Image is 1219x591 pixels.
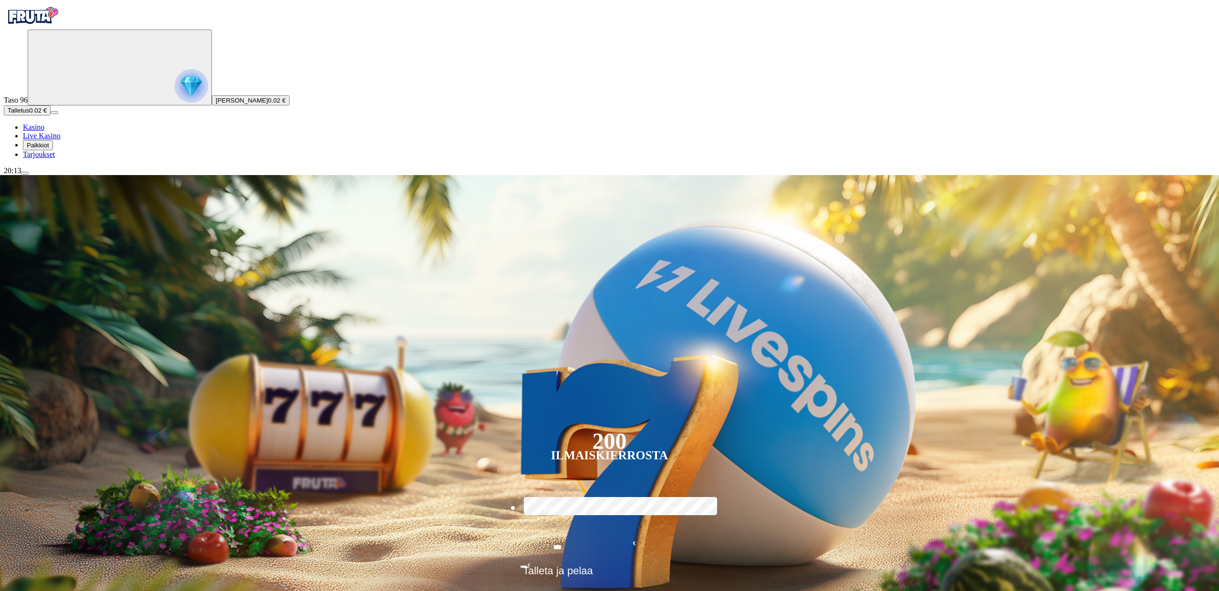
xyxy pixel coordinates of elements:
span: 0.02 € [268,97,286,104]
span: Taso 96 [4,96,28,104]
span: Talletus [8,107,29,114]
span: € [633,539,636,548]
img: Fruta [4,4,61,28]
span: 0.02 € [29,107,47,114]
label: €250 [644,496,698,523]
a: diamond iconKasino [23,123,44,131]
button: Talletusplus icon0.02 € [4,105,51,115]
nav: Primary [4,4,1215,159]
div: Ilmaiskierrosta [551,450,668,461]
span: Talleta ja pelaa [523,565,593,584]
img: reward progress [175,69,208,103]
span: Tarjoukset [23,150,55,158]
div: 200 [592,435,626,447]
span: Kasino [23,123,44,131]
a: poker-chip iconLive Kasino [23,132,61,140]
button: reward iconPalkkiot [23,140,53,150]
label: €50 [521,496,575,523]
button: menu [51,111,58,114]
button: menu [21,172,29,175]
button: reward progress [28,30,212,105]
span: 20:13 [4,166,21,175]
span: Live Kasino [23,132,61,140]
button: Talleta ja pelaa [520,564,699,584]
a: Fruta [4,21,61,29]
span: Palkkiot [27,142,49,149]
span: € [528,562,531,568]
a: gift-inverted iconTarjoukset [23,150,55,158]
label: €150 [583,496,636,523]
span: [PERSON_NAME] [216,97,268,104]
button: [PERSON_NAME]0.02 € [212,95,290,105]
